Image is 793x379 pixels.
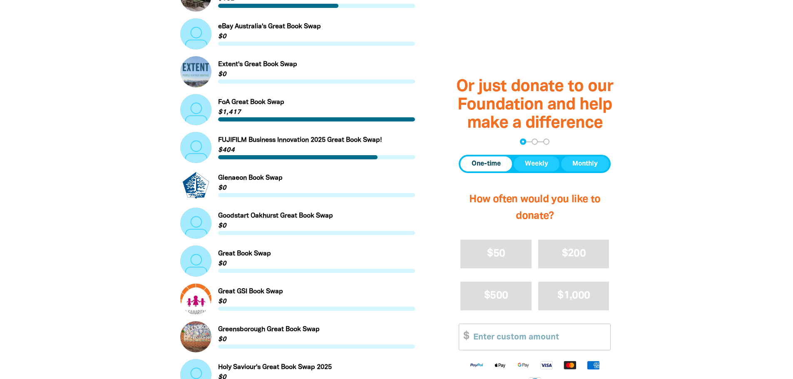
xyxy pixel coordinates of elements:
[572,159,598,169] span: Monthly
[557,291,590,300] span: $1,000
[460,240,532,268] button: $50
[460,156,512,171] button: One-time
[459,183,611,233] h2: How often would you like to donate?
[535,360,558,369] img: Visa logo
[525,159,548,169] span: Weekly
[538,282,609,310] button: $1,000
[484,291,508,300] span: $500
[538,240,609,268] button: $200
[582,360,605,369] img: American Express logo
[561,156,609,171] button: Monthly
[514,156,559,171] button: Weekly
[459,155,611,173] div: Donation frequency
[467,324,610,349] input: Enter custom amount
[558,360,582,369] img: Mastercard logo
[532,139,538,145] button: Navigate to step 2 of 3 to enter your details
[472,159,501,169] span: One-time
[488,360,512,369] img: Apple Pay logo
[562,249,586,258] span: $200
[459,324,469,349] span: $
[487,249,505,258] span: $50
[543,139,549,145] button: Navigate to step 3 of 3 to enter your payment details
[456,79,613,131] span: Or just donate to our Foundation and help make a difference
[460,282,532,310] button: $500
[465,360,488,369] img: Paypal logo
[520,139,526,145] button: Navigate to step 1 of 3 to enter your donation amount
[512,360,535,369] img: Google Pay logo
